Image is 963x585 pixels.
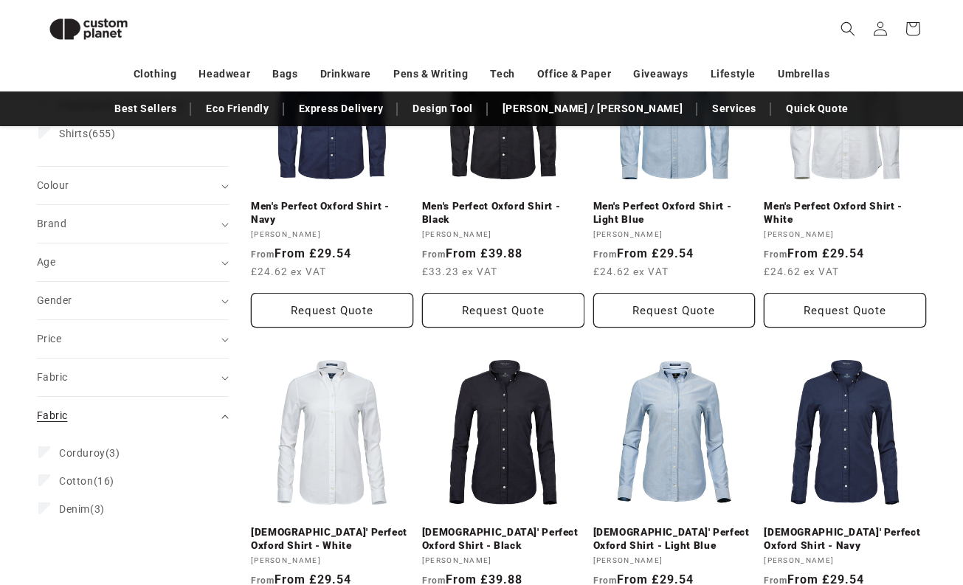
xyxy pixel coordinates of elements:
a: Headwear [199,61,250,87]
a: Giveaways [633,61,688,87]
span: Gender [37,294,72,306]
span: Corduroy [59,447,106,459]
summary: Price [37,320,229,358]
a: Clothing [134,61,177,87]
span: Colour [37,179,69,191]
a: Eco Friendly [199,96,276,122]
button: Request Quote [251,293,413,328]
span: Age [37,256,55,268]
button: Request Quote [593,293,756,328]
a: Quick Quote [779,96,856,122]
span: Brand [37,218,66,229]
a: Best Sellers [107,96,184,122]
summary: Age (0 selected) [37,243,229,281]
span: Cotton [59,475,94,487]
span: (655) [59,127,116,140]
span: (16) [59,474,114,488]
span: Shirts [59,128,89,139]
a: Lifestyle [711,61,756,87]
summary: Fabric (0 selected) [37,359,229,396]
span: (3) [59,502,105,516]
a: Express Delivery [291,96,391,122]
span: Price [37,333,61,345]
span: Fabric [37,409,67,421]
summary: Search [832,13,864,45]
a: Pens & Writing [393,61,468,87]
span: Denim [59,503,90,515]
a: [DEMOGRAPHIC_DATA]' Perfect Oxford Shirt - Black [422,526,584,552]
a: Men's Perfect Oxford Shirt - Light Blue [593,200,756,226]
a: Umbrellas [778,61,829,87]
span: Fabric [37,371,67,383]
a: Men's Perfect Oxford Shirt - Navy [251,200,413,226]
a: [PERSON_NAME] / [PERSON_NAME] [495,96,690,122]
a: Drinkware [320,61,371,87]
a: Men's Perfect Oxford Shirt - Black [422,200,584,226]
a: Services [705,96,764,122]
button: Request Quote [764,293,926,328]
summary: Colour (0 selected) [37,167,229,204]
a: Tech [490,61,514,87]
a: Office & Paper [537,61,611,87]
summary: Brand (0 selected) [37,205,229,243]
img: Custom Planet [37,6,140,52]
a: [DEMOGRAPHIC_DATA]' Perfect Oxford Shirt - Light Blue [593,526,756,552]
a: Bags [272,61,297,87]
summary: Gender (0 selected) [37,282,229,319]
iframe: Chat Widget [710,426,963,585]
span: (3) [59,446,120,460]
button: Request Quote [422,293,584,328]
a: Men's Perfect Oxford Shirt - White [764,200,926,226]
summary: Fabric (0 selected) [37,397,229,435]
a: [DEMOGRAPHIC_DATA]' Perfect Oxford Shirt - White [251,526,413,552]
a: Design Tool [405,96,480,122]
